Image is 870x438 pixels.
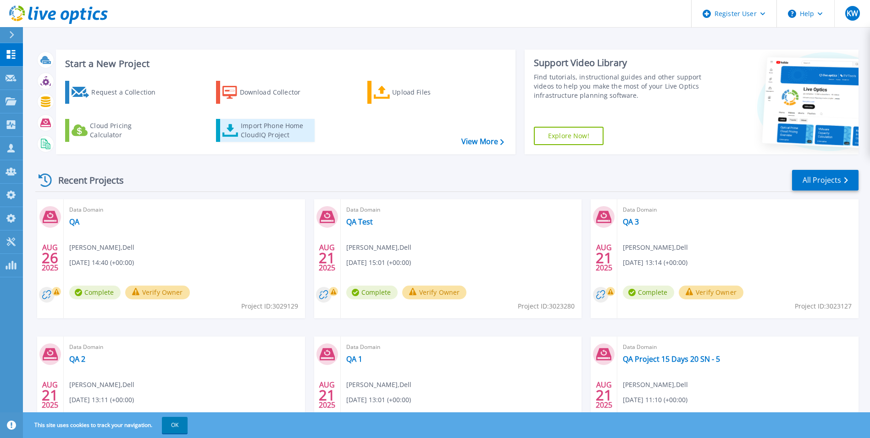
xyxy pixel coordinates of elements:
div: Download Collector [240,83,313,101]
div: Request a Collection [91,83,165,101]
span: 21 [42,391,58,399]
div: AUG 2025 [41,378,59,412]
span: [PERSON_NAME] , Dell [346,380,411,390]
a: QA 3 [623,217,639,226]
a: Explore Now! [534,127,604,145]
span: 21 [319,254,335,262]
span: [DATE] 14:40 (+00:00) [69,258,134,268]
button: Verify Owner [679,286,743,299]
span: Data Domain [69,205,299,215]
div: AUG 2025 [595,378,613,412]
span: Project ID: 3023280 [518,301,575,311]
span: [PERSON_NAME] , Dell [623,242,688,253]
a: All Projects [792,170,859,191]
a: QA [69,217,79,226]
span: [DATE] 13:14 (+00:00) [623,258,687,268]
span: Complete [346,286,398,299]
span: 21 [319,391,335,399]
span: Data Domain [69,342,299,352]
div: AUG 2025 [318,241,336,275]
h3: Start a New Project [65,59,504,69]
button: Verify Owner [125,286,190,299]
span: Project ID: 3023127 [795,301,852,311]
span: [DATE] 11:10 (+00:00) [623,395,687,405]
span: [PERSON_NAME] , Dell [69,242,134,253]
a: Cloud Pricing Calculator [65,119,167,142]
div: Upload Files [392,83,465,101]
span: [DATE] 13:11 (+00:00) [69,395,134,405]
button: OK [162,417,188,433]
span: [PERSON_NAME] , Dell [346,242,411,253]
div: Recent Projects [35,169,136,191]
div: AUG 2025 [41,241,59,275]
span: [DATE] 13:01 (+00:00) [346,395,411,405]
span: KW [847,10,858,17]
a: QA Test [346,217,373,226]
div: Find tutorials, instructional guides and other support videos to help you make the most of your L... [534,73,704,100]
span: Data Domain [346,205,576,215]
div: Cloud Pricing Calculator [90,121,163,140]
span: [PERSON_NAME] , Dell [623,380,688,390]
a: View More [461,137,504,146]
div: Import Phone Home CloudIQ Project [241,121,312,140]
span: Complete [623,286,674,299]
span: 21 [596,391,612,399]
a: Request a Collection [65,81,167,104]
a: Download Collector [216,81,318,104]
a: Upload Files [367,81,470,104]
div: Support Video Library [534,57,704,69]
span: Complete [69,286,121,299]
a: QA 2 [69,354,85,364]
button: Verify Owner [402,286,467,299]
span: Data Domain [623,205,853,215]
span: 26 [42,254,58,262]
div: AUG 2025 [595,241,613,275]
div: AUG 2025 [318,378,336,412]
span: Data Domain [623,342,853,352]
a: QA 1 [346,354,362,364]
span: Data Domain [346,342,576,352]
a: QA Project 15 Days 20 SN - 5 [623,354,720,364]
span: Project ID: 3029129 [241,301,298,311]
span: [PERSON_NAME] , Dell [69,380,134,390]
span: This site uses cookies to track your navigation. [25,417,188,433]
span: 21 [596,254,612,262]
span: [DATE] 15:01 (+00:00) [346,258,411,268]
